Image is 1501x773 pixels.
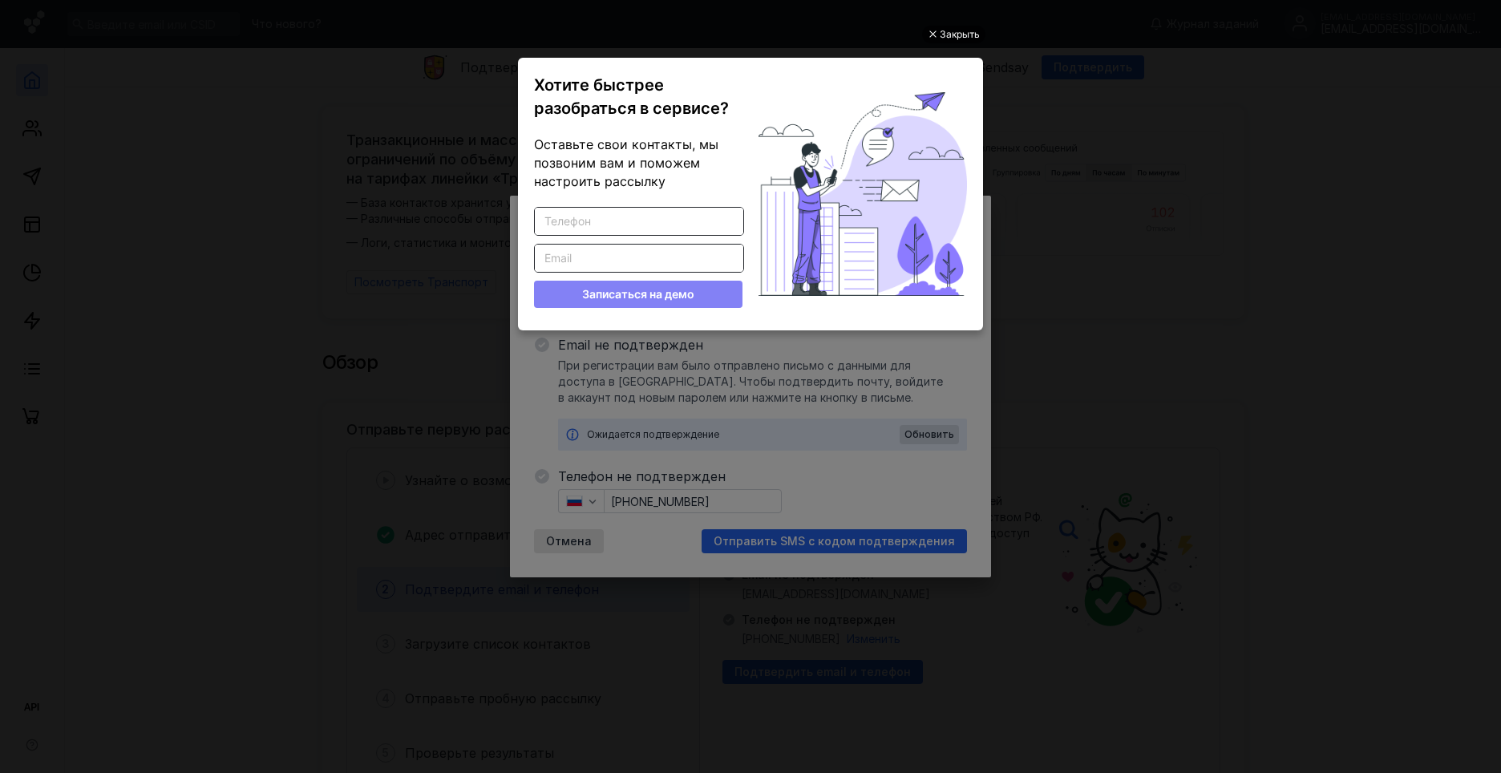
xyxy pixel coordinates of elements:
span: Хотите быстрее разобраться в сервисе? [534,75,729,118]
div: Закрыть [940,26,980,43]
input: Email [535,245,743,272]
button: Записаться на демо [534,281,742,308]
span: Оставьте свои контакты, мы позвоним вам и поможем настроить рассылку [534,136,718,189]
input: Телефон [535,208,743,235]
